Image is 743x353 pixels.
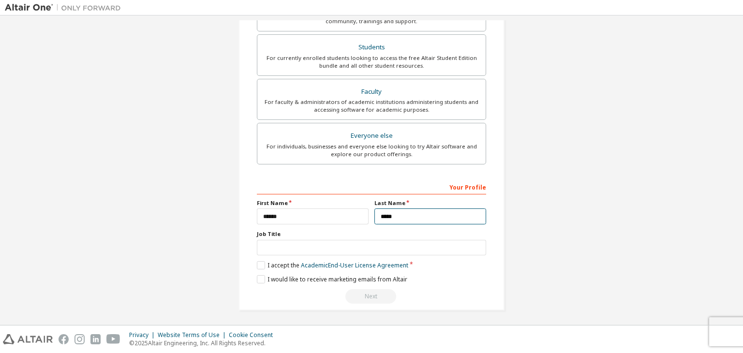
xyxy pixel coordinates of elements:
div: For currently enrolled students looking to access the free Altair Student Edition bundle and all ... [263,54,480,70]
div: Website Terms of Use [158,331,229,339]
div: For faculty & administrators of academic institutions administering students and accessing softwa... [263,98,480,114]
label: I accept the [257,261,408,269]
img: youtube.svg [106,334,120,344]
img: altair_logo.svg [3,334,53,344]
p: © 2025 Altair Engineering, Inc. All Rights Reserved. [129,339,279,347]
label: I would like to receive marketing emails from Altair [257,275,407,283]
img: Altair One [5,3,126,13]
div: Everyone else [263,129,480,143]
div: Privacy [129,331,158,339]
div: Students [263,41,480,54]
label: First Name [257,199,369,207]
img: linkedin.svg [90,334,101,344]
a: Academic End-User License Agreement [301,261,408,269]
img: facebook.svg [59,334,69,344]
label: Job Title [257,230,486,238]
label: Last Name [374,199,486,207]
div: For individuals, businesses and everyone else looking to try Altair software and explore our prod... [263,143,480,158]
div: Cookie Consent [229,331,279,339]
img: instagram.svg [74,334,85,344]
div: Read and acccept EULA to continue [257,289,486,304]
div: Your Profile [257,179,486,194]
div: Faculty [263,85,480,99]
